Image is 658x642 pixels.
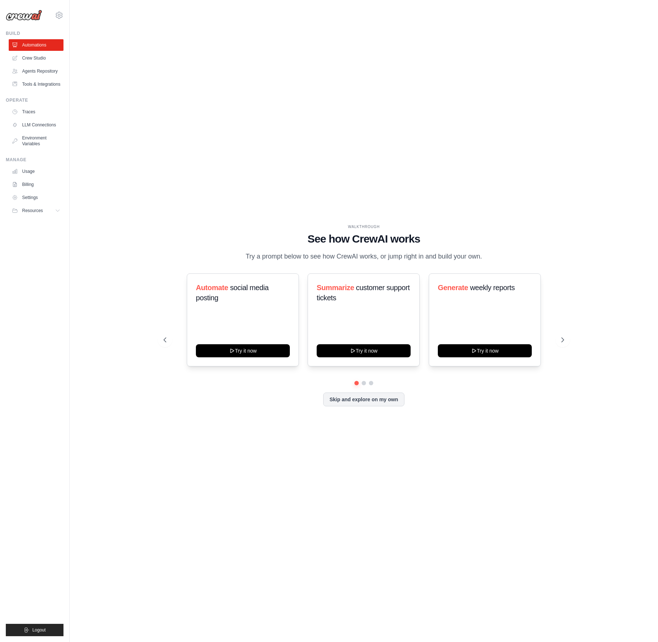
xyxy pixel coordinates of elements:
[32,627,46,633] span: Logout
[438,344,532,357] button: Try it now
[9,119,63,131] a: LLM Connections
[9,65,63,77] a: Agents Repository
[622,607,658,642] iframe: Chat Widget
[317,344,411,357] button: Try it now
[196,284,228,292] span: Automate
[9,106,63,118] a: Traces
[164,232,564,245] h1: See how CrewAI works
[242,251,486,262] p: Try a prompt below to see how CrewAI works, or jump right in and build your own.
[6,624,63,636] button: Logout
[470,284,514,292] span: weekly reports
[196,344,290,357] button: Try it now
[317,284,354,292] span: Summarize
[6,97,63,103] div: Operate
[6,157,63,163] div: Manage
[323,393,404,406] button: Skip and explore on my own
[9,52,63,64] a: Crew Studio
[9,78,63,90] a: Tools & Integrations
[196,284,269,302] span: social media posting
[9,166,63,177] a: Usage
[9,39,63,51] a: Automations
[22,208,43,214] span: Resources
[317,284,410,302] span: customer support tickets
[164,224,564,229] div: WALKTHROUGH
[6,31,63,36] div: Build
[438,284,468,292] span: Generate
[9,132,63,150] a: Environment Variables
[9,205,63,216] button: Resources
[6,10,42,21] img: Logo
[9,179,63,190] a: Billing
[9,192,63,203] a: Settings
